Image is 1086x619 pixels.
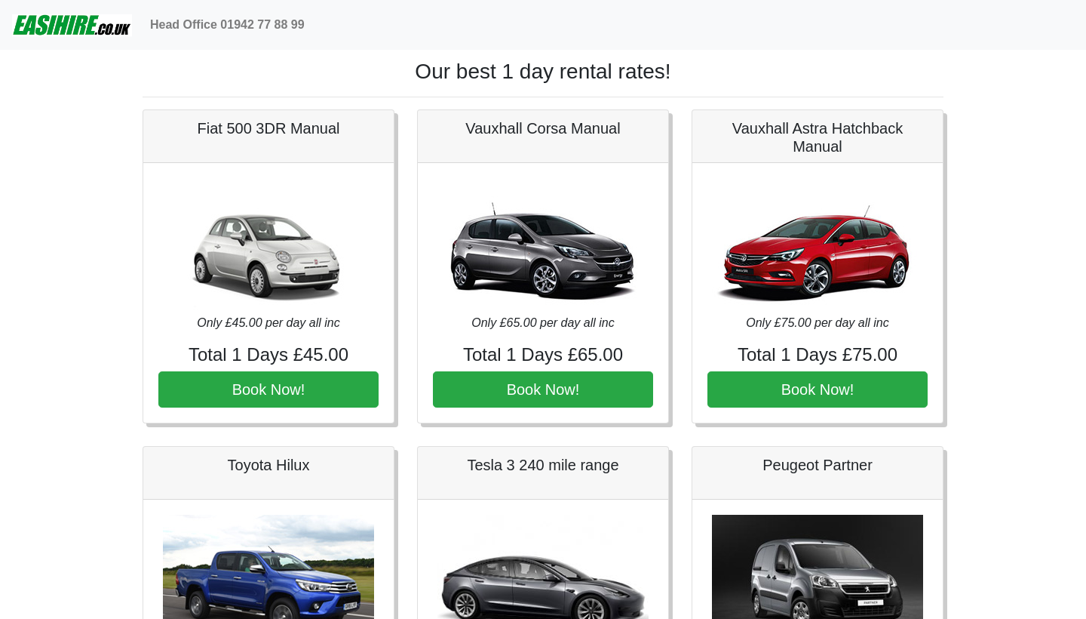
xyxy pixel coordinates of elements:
h5: Fiat 500 3DR Manual [158,119,379,137]
h5: Vauxhall Astra Hatchback Manual [707,119,928,156]
a: Head Office 01942 77 88 99 [144,10,311,40]
h4: Total 1 Days £65.00 [433,344,653,366]
i: Only £75.00 per day all inc [746,316,888,329]
h5: Vauxhall Corsa Manual [433,119,653,137]
i: Only £65.00 per day all inc [471,316,614,329]
img: Fiat 500 3DR Manual [163,178,374,314]
h4: Total 1 Days £75.00 [707,344,928,366]
h5: Tesla 3 240 mile range [433,456,653,474]
button: Book Now! [707,371,928,408]
h4: Total 1 Days £45.00 [158,344,379,366]
button: Book Now! [158,371,379,408]
h1: Our best 1 day rental rates! [143,59,943,85]
button: Book Now! [433,371,653,408]
h5: Toyota Hilux [158,456,379,474]
img: Vauxhall Astra Hatchback Manual [712,178,923,314]
img: Vauxhall Corsa Manual [437,178,649,314]
h5: Peugeot Partner [707,456,928,474]
i: Only £45.00 per day all inc [197,316,339,329]
b: Head Office 01942 77 88 99 [150,18,305,31]
img: easihire_logo_small.png [12,10,132,40]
